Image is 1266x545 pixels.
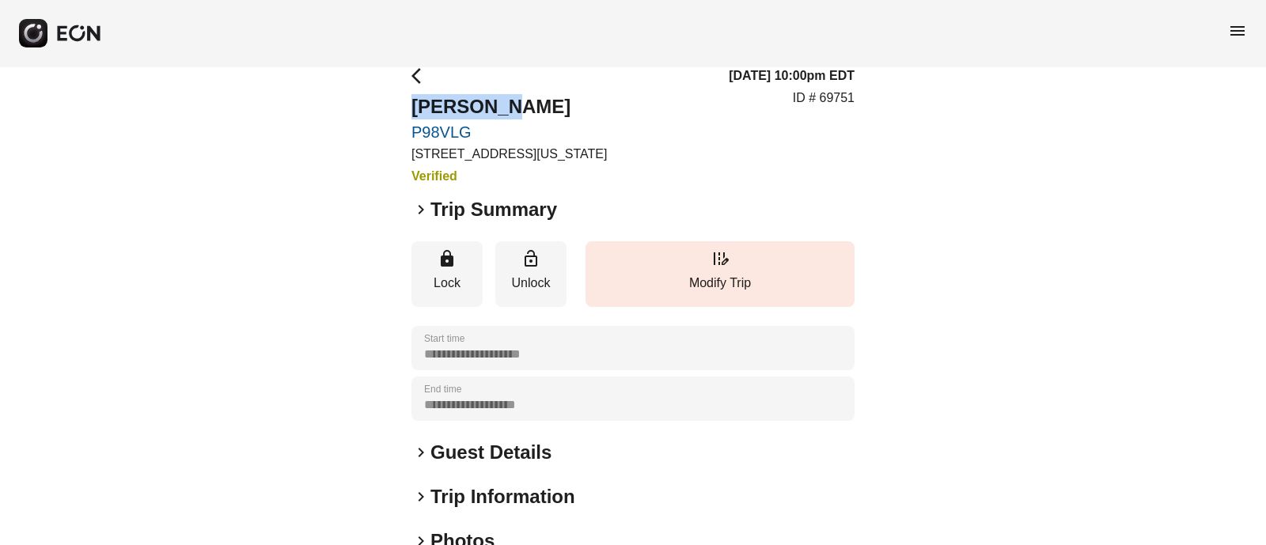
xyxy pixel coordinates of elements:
[411,145,607,164] p: [STREET_ADDRESS][US_STATE]
[729,66,855,85] h3: [DATE] 10:00pm EDT
[411,66,430,85] span: arrow_back_ios
[711,249,730,268] span: edit_road
[430,484,575,509] h2: Trip Information
[411,167,607,186] h3: Verified
[411,487,430,506] span: keyboard_arrow_right
[593,274,847,293] p: Modify Trip
[503,274,559,293] p: Unlock
[495,241,567,307] button: Unlock
[430,440,552,465] h2: Guest Details
[521,249,540,268] span: lock_open
[430,197,557,222] h2: Trip Summary
[411,443,430,462] span: keyboard_arrow_right
[438,249,457,268] span: lock
[411,200,430,219] span: keyboard_arrow_right
[411,241,483,307] button: Lock
[586,241,855,307] button: Modify Trip
[411,94,607,119] h2: [PERSON_NAME]
[411,123,607,142] a: P98VLG
[793,89,855,108] p: ID # 69751
[419,274,475,293] p: Lock
[1228,21,1247,40] span: menu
